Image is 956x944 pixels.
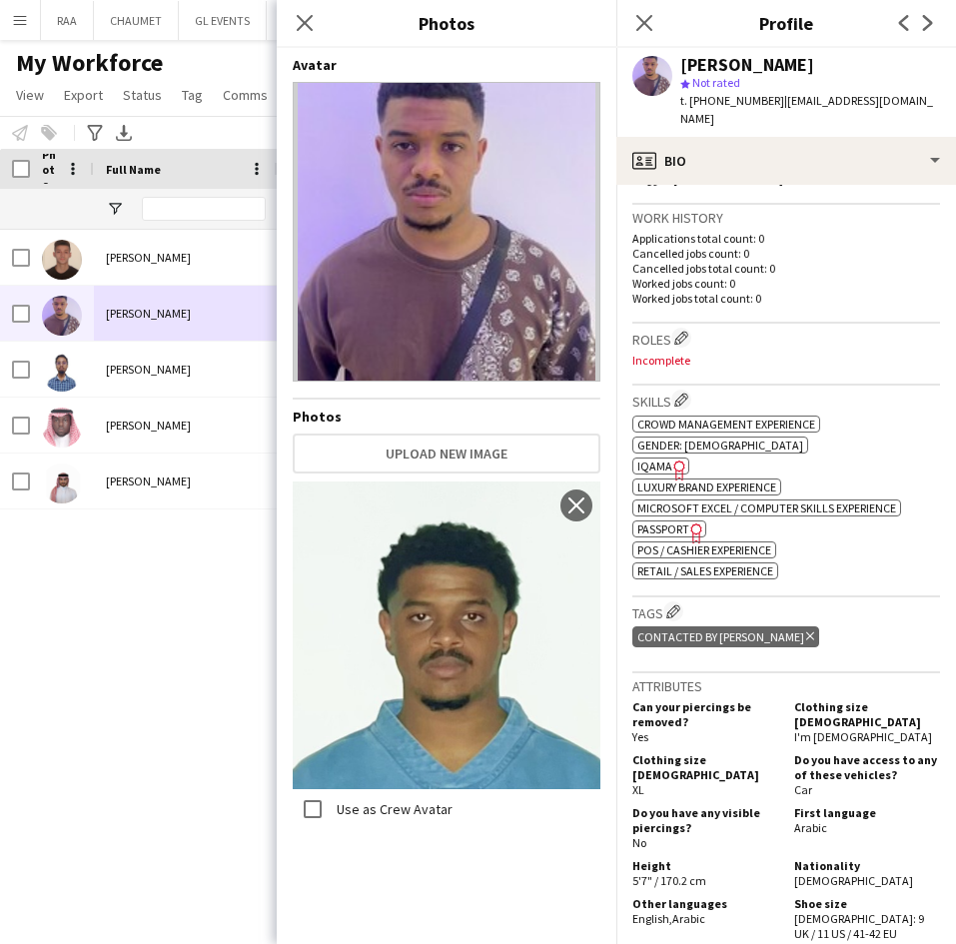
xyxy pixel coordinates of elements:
[632,729,648,744] span: Yes
[293,56,600,74] h4: Avatar
[680,93,784,108] span: t. [PHONE_NUMBER]
[182,86,203,104] span: Tag
[632,246,940,261] p: Cancelled jobs count: 0
[632,601,940,622] h3: Tags
[8,82,52,108] a: View
[616,10,956,36] h3: Profile
[637,521,689,536] span: Passport
[42,352,82,392] img: Osama Mohamed
[94,1,179,40] button: CHAUMET
[632,782,644,797] span: XL
[41,1,94,40] button: RAA
[632,752,778,782] h5: Clothing size [DEMOGRAPHIC_DATA]
[632,873,706,888] span: 5'7" / 170.2 cm
[293,481,600,789] img: Crew photo 1107716
[794,873,913,888] span: [DEMOGRAPHIC_DATA]
[632,911,672,926] span: English ,
[56,82,111,108] a: Export
[794,752,940,782] h5: Do you have access to any of these vehicles?
[106,362,191,377] span: [PERSON_NAME]
[794,805,940,820] h5: First language
[115,82,170,108] a: Status
[16,86,44,104] span: View
[42,296,82,336] img: Muthana Abdelhakam
[333,800,453,818] label: Use as Crew Avatar
[672,911,705,926] span: Arabic
[632,209,940,227] h3: Work history
[106,200,124,218] button: Open Filter Menu
[42,408,82,448] img: Mohammed Fallatah
[632,261,940,276] p: Cancelled jobs total count: 0
[637,438,803,453] span: Gender: [DEMOGRAPHIC_DATA]
[106,250,191,265] span: [PERSON_NAME]
[794,782,812,797] span: Car
[16,48,163,78] span: My Workforce
[680,93,933,126] span: | [EMAIL_ADDRESS][DOMAIN_NAME]
[637,542,771,557] span: POS / Cashier experience
[632,896,778,911] h5: Other languages
[794,911,924,941] span: [DEMOGRAPHIC_DATA]: 9 UK / 11 US / 41-42 EU
[632,805,778,835] h5: Do you have any visible piercings?
[632,677,940,695] h3: Attributes
[42,147,58,192] span: Photo
[215,82,276,108] a: Comms
[277,10,616,36] h3: Photos
[42,464,82,503] img: AHMED KHALAF
[223,86,268,104] span: Comms
[293,408,600,426] h4: Photos
[64,86,103,104] span: Export
[142,197,266,221] input: Full Name Filter Input
[632,626,819,647] div: CONTACTED BY [PERSON_NAME]
[106,306,191,321] span: [PERSON_NAME]
[632,353,940,368] p: Incomplete
[637,459,672,473] span: IQAMA
[632,291,940,306] p: Worked jobs total count: 0
[83,121,107,145] app-action-btn: Advanced filters
[632,276,940,291] p: Worked jobs count: 0
[794,896,940,911] h5: Shoe size
[637,500,896,515] span: Microsoft Excel / Computer skills experience
[112,121,136,145] app-action-btn: Export XLSX
[106,473,191,488] span: [PERSON_NAME]
[632,153,937,186] span: حي الروضه، [GEOGRAPHIC_DATA] [GEOGRAPHIC_DATA], حي الروضة, [GEOGRAPHIC_DATA], 36342
[637,479,776,494] span: Luxury brand experience
[632,835,646,850] span: No
[794,858,940,873] h5: Nationality
[267,1,347,40] button: KAHOOT
[632,699,778,729] h5: Can your piercings be removed?
[637,563,773,578] span: Retail / Sales experience
[293,434,600,473] button: Upload new image
[637,417,815,432] span: Crowd management experience
[632,231,940,246] p: Applications total count: 0
[794,820,827,835] span: Arabic
[616,137,956,185] div: Bio
[632,328,940,349] h3: Roles
[106,418,191,433] span: [PERSON_NAME]
[123,86,162,104] span: Status
[794,729,932,744] span: I'm [DEMOGRAPHIC_DATA]
[42,240,82,280] img: Abdulaziz Sawtari
[174,82,211,108] a: Tag
[632,858,778,873] h5: Height
[794,699,940,729] h5: Clothing size [DEMOGRAPHIC_DATA]
[680,56,814,74] div: [PERSON_NAME]
[179,1,267,40] button: GL EVENTS
[692,75,740,90] span: Not rated
[632,390,940,411] h3: Skills
[293,82,600,382] img: Crew avatar
[106,162,161,177] span: Full Name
